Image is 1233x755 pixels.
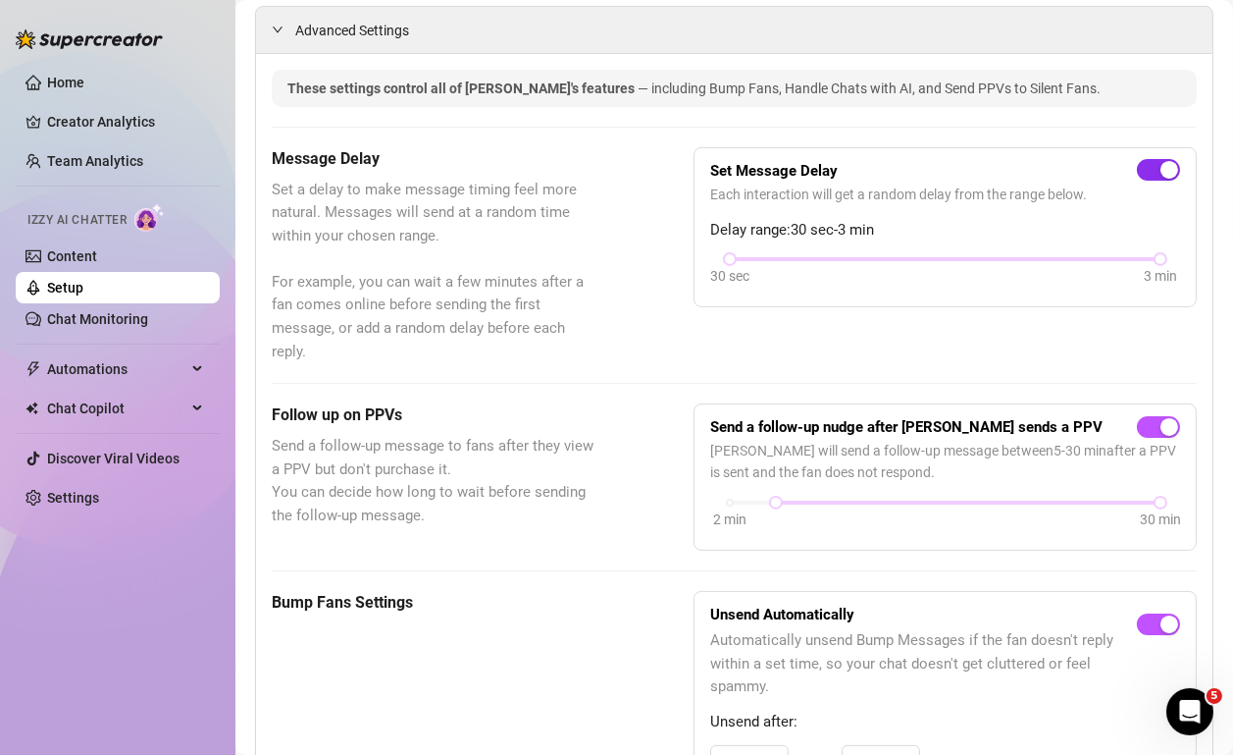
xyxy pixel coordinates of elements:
span: 3 articles [20,320,83,341]
img: Chat Copilot [26,402,38,415]
img: logo-BBDzfeDw.svg [16,29,163,49]
p: CRM, Chatting and Management Tools [20,372,349,393]
span: News [325,623,362,637]
span: Automations [47,353,186,385]
a: Setup [47,280,83,296]
button: News [294,574,392,653]
span: Chat Copilot [47,393,186,424]
span: expanded [272,24,283,35]
h1: Help [172,9,225,42]
div: 2 min [713,509,746,530]
strong: Set Message Delay [710,162,838,180]
span: 5 articles [20,219,83,240]
span: Messages [114,623,181,637]
p: Onboarding to Supercreator [20,194,349,215]
div: Close [344,8,380,43]
span: Help [228,623,263,637]
div: Search for helpSearch for help [13,51,380,89]
span: — including Bump Fans, Handle Chats with AI, and Send PPVs to Silent Fans. [638,81,1101,96]
p: Learn about the Supercreator platform and its features [20,397,349,438]
p: Frequently Asked Questions [20,494,349,514]
div: expanded [272,19,295,40]
span: 5 [1207,688,1222,704]
strong: Unsend Automatically [710,606,854,623]
span: Automatically unsend Bump Messages if the fan doesn't reply within a set time, so your chat doesn... [710,629,1137,699]
span: 13 articles [20,543,91,564]
span: Set a delay to make message timing feel more natural. Messages will send at a random time within ... [272,179,595,364]
span: Advanced Settings [295,20,409,41]
div: 3 min [1144,265,1177,287]
span: [PERSON_NAME] will send a follow-up message between 5 - 30 min after a PPV is sent and the fan do... [710,440,1180,483]
h2: 5 collections [20,114,373,137]
span: These settings control all of [PERSON_NAME]'s features [287,81,638,96]
div: 30 sec [710,265,749,287]
iframe: Intercom live chat [1166,688,1213,735]
button: Help [196,574,294,653]
span: Izzy AI Chatter [27,211,127,230]
span: Delay range: 30 sec - 3 min [710,219,1180,243]
span: thunderbolt [26,361,41,377]
a: Content [47,248,97,264]
h5: Message Delay [272,147,595,171]
div: 30 min [1140,509,1181,530]
a: Chat Monitoring [47,311,148,327]
a: Discover Viral Videos [47,451,180,466]
button: Messages [98,574,196,653]
strong: Send a follow-up nudge after [PERSON_NAME] sends a PPV [710,418,1103,436]
p: Izzy - AI Chatter [20,271,349,292]
span: 12 articles [20,442,91,462]
span: Home [28,623,69,637]
h5: Follow up on PPVs [272,404,595,427]
a: Home [47,75,84,90]
span: Each interaction will get a random delay from the range below. [710,184,1180,205]
input: Search for help [13,51,380,89]
span: Send a follow-up message to fans after they view a PPV but don't purchase it. You can decide how ... [272,435,595,527]
a: Creator Analytics [47,106,204,137]
span: Unsend after: [710,711,1180,734]
img: AI Chatter [134,203,165,232]
a: Settings [47,490,99,506]
a: Team Analytics [47,153,143,169]
p: Learn about our AI Chatter - Izzy [20,296,349,316]
p: Getting Started [20,170,349,190]
p: Answers to your common questions [20,518,349,539]
h5: Bump Fans Settings [272,591,595,615]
